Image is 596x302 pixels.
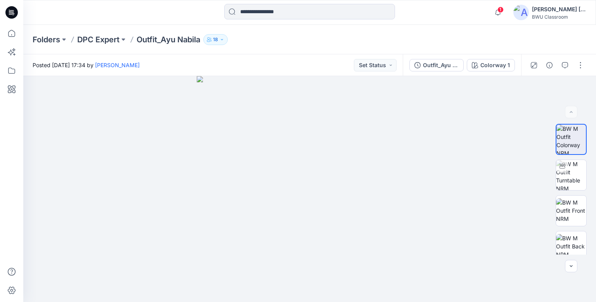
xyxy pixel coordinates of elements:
a: Folders [33,34,60,45]
div: Colorway 1 [480,61,510,69]
button: Details [543,59,556,71]
img: BW M Outfit Colorway NRM [556,125,586,154]
img: avatar [513,5,529,20]
p: Outfit_Ayu Nabila [137,34,200,45]
span: 1 [497,7,504,13]
button: Colorway 1 [467,59,515,71]
div: BWU Classroom [532,14,586,20]
p: 18 [213,35,218,44]
img: BW M Outfit Back NRM [556,234,586,259]
div: [PERSON_NAME] [PERSON_NAME] [PERSON_NAME] [532,5,586,14]
img: BW M Outfit Turntable NRM [556,160,586,190]
img: BW M Outfit Front NRM [556,198,586,223]
div: Outfit_Ayu Nabila [423,61,459,69]
span: Posted [DATE] 17:34 by [33,61,140,69]
a: [PERSON_NAME] [95,62,140,68]
button: 18 [203,34,228,45]
button: Outfit_Ayu Nabila [409,59,464,71]
a: DPC Expert [77,34,120,45]
img: eyJhbGciOiJIUzI1NiIsImtpZCI6IjAiLCJzbHQiOiJzZXMiLCJ0eXAiOiJKV1QifQ.eyJkYXRhIjp7InR5cGUiOiJzdG9yYW... [197,76,423,302]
